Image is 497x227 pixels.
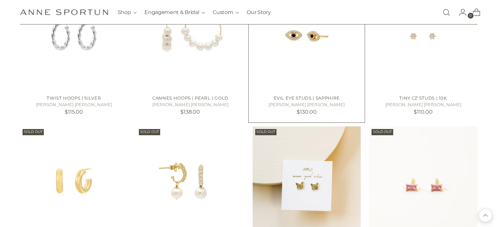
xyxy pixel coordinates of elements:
a: Twist Hoops | Silver [47,95,101,101]
button: Shop [118,5,137,20]
a: Our Story [247,5,271,20]
span: $138.00 [180,109,200,115]
span: $115.00 [65,109,83,115]
h5: [PERSON_NAME] [PERSON_NAME] [369,102,477,108]
h5: [PERSON_NAME] [PERSON_NAME] [253,102,361,108]
a: Cannes Hoops | Pearl | Gold [152,95,228,101]
a: Go to the account page [454,6,467,19]
button: Custom [213,5,239,20]
h5: [PERSON_NAME] [PERSON_NAME] [136,102,244,108]
span: $130.00 [297,109,317,115]
h5: [PERSON_NAME] [PERSON_NAME] [20,102,128,108]
a: Open search modal [440,6,453,19]
a: Open cart modal [467,6,480,19]
a: Evil Eye Studs | Sapphire [273,95,340,101]
a: Tiny CZ Studs | 10k [399,95,447,101]
a: Anne Sportun Fine Jewellery [20,9,108,15]
button: Engagement & Bridal [144,5,205,20]
span: 0 [468,13,473,19]
button: Back to top [479,209,492,222]
span: $110.00 [414,109,433,115]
